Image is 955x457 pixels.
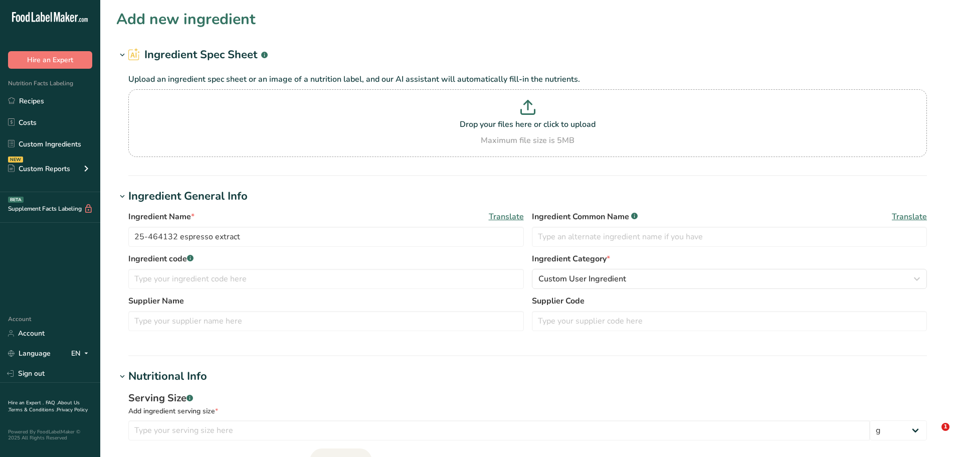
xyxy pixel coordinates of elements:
div: Ingredient General Info [128,188,248,205]
div: Custom Reports [8,164,70,174]
a: Privacy Policy [57,406,88,413]
span: Custom User Ingredient [538,273,626,285]
label: Ingredient Category [532,253,927,265]
h2: Ingredient Spec Sheet [128,47,268,63]
input: Type an alternate ingredient name if you have [532,227,927,247]
p: Upload an ingredient spec sheet or an image of a nutrition label, and our AI assistant will autom... [128,73,927,85]
a: Hire an Expert . [8,399,44,406]
a: Language [8,345,51,362]
a: Terms & Conditions . [9,406,57,413]
p: Drop your files here or click to upload [131,118,924,130]
label: Supplier Code [532,295,927,307]
div: Powered By FoodLabelMaker © 2025 All Rights Reserved [8,429,92,441]
h1: Add new ingredient [116,8,256,31]
span: 1 [941,423,949,431]
input: Type your ingredient code here [128,269,524,289]
span: Translate [892,211,927,223]
button: Hire an Expert [8,51,92,69]
input: Type your supplier code here [532,311,927,331]
input: Type your ingredient name here [128,227,524,247]
div: EN [71,348,92,360]
div: BETA [8,197,24,203]
span: Translate [489,211,524,223]
label: Supplier Name [128,295,524,307]
div: Maximum file size is 5MB [131,134,924,146]
a: FAQ . [46,399,58,406]
span: Ingredient Name [128,211,195,223]
a: About Us . [8,399,80,413]
input: Type your serving size here [128,420,870,440]
div: Serving Size [128,391,927,406]
div: NEW [8,157,23,163]
input: Type your supplier name here [128,311,524,331]
iframe: Intercom live chat [921,423,945,447]
label: Ingredient code [128,253,524,265]
div: Nutritional Info [128,368,207,385]
span: Ingredient Common Name [532,211,638,223]
button: Custom User Ingredient [532,269,927,289]
div: Add ingredient serving size [128,406,927,416]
